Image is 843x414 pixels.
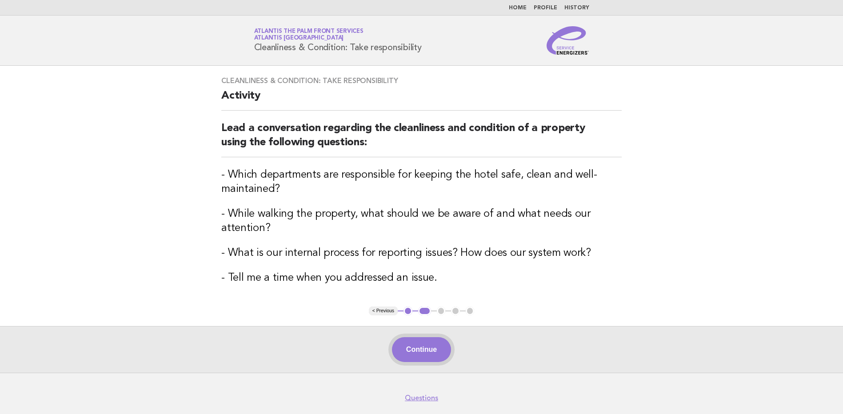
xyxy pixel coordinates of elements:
[254,36,344,41] span: Atlantis [GEOGRAPHIC_DATA]
[254,28,364,41] a: Atlantis The Palm Front ServicesAtlantis [GEOGRAPHIC_DATA]
[221,121,622,157] h2: Lead a conversation regarding the cleanliness and condition of a property using the following que...
[509,5,527,11] a: Home
[221,89,622,111] h2: Activity
[564,5,589,11] a: History
[221,207,622,235] h3: - While walking the property, what should we be aware of and what needs our attention?
[404,307,412,315] button: 1
[534,5,557,11] a: Profile
[221,271,622,285] h3: - Tell me a time when you addressed an issue.
[254,29,422,52] h1: Cleanliness & Condition: Take responsibility
[221,246,622,260] h3: - What is our internal process for reporting issues? How does our system work?
[392,337,451,362] button: Continue
[369,307,398,315] button: < Previous
[547,26,589,55] img: Service Energizers
[405,394,438,402] a: Questions
[418,307,431,315] button: 2
[221,168,622,196] h3: - Which departments are responsible for keeping the hotel safe, clean and well-maintained?
[221,76,622,85] h3: Cleanliness & Condition: Take responsibility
